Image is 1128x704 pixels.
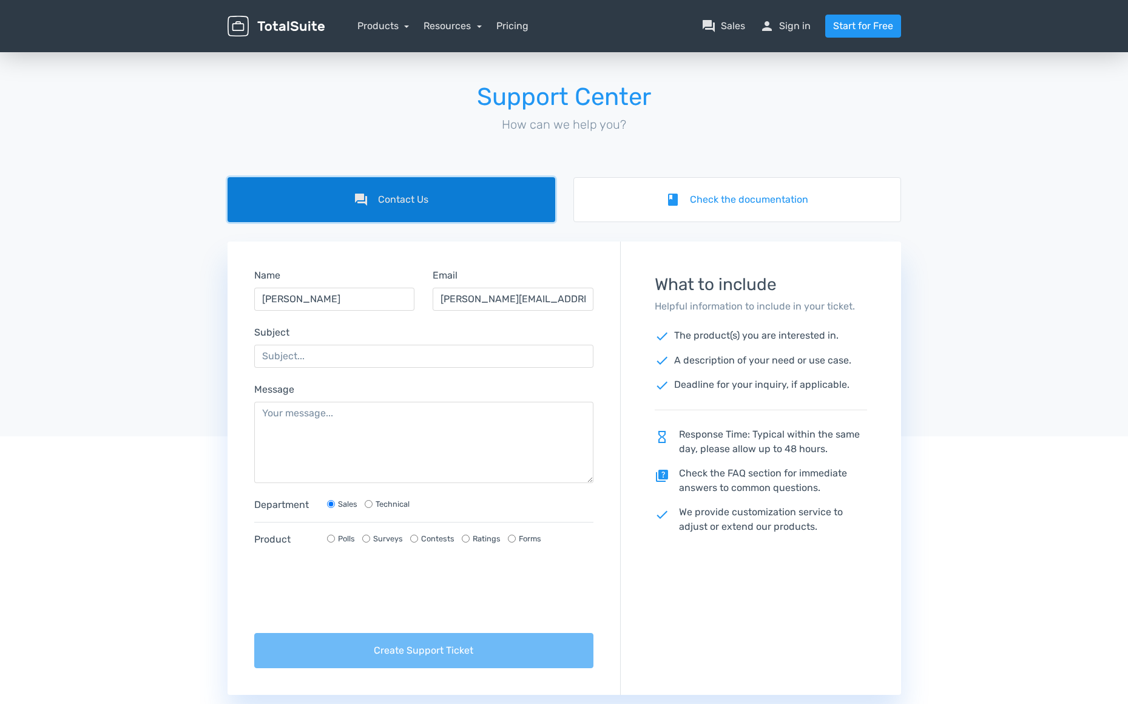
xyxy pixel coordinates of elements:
label: Forms [519,533,541,544]
button: Create Support Ticket [254,633,594,668]
span: check [655,378,669,393]
label: Message [254,382,294,397]
span: hourglass_empty [655,430,669,444]
a: Start for Free [825,15,901,38]
h3: What to include [655,276,867,294]
p: The product(s) you are interested in. [655,328,867,344]
a: question_answerSales [701,19,745,33]
input: Name... [254,288,415,311]
a: Pricing [496,19,529,33]
i: forum [354,192,368,207]
a: Resources [424,20,482,32]
label: Product [254,532,315,547]
iframe: reCAPTCHA [254,571,439,618]
label: Subject [254,325,289,340]
span: check [655,507,669,522]
input: Email... [433,288,593,311]
a: personSign in [760,19,811,33]
a: forumContact Us [228,177,555,222]
label: Technical [376,498,410,510]
span: question_answer [701,19,716,33]
input: Subject... [254,345,594,368]
h1: Support Center [228,84,901,110]
span: check [655,353,669,368]
p: A description of your need or use case. [655,353,867,368]
a: bookCheck the documentation [573,177,901,222]
p: Deadline for your inquiry, if applicable. [655,377,867,393]
label: Email [433,268,458,283]
p: Response Time: Typical within the same day, please allow up to 48 hours. [655,427,867,456]
label: Name [254,268,280,283]
p: Helpful information to include in your ticket. [655,299,867,314]
span: person [760,19,774,33]
a: Products [357,20,410,32]
p: We provide customization service to adjust or extend our products. [655,505,867,534]
label: Sales [338,498,357,510]
p: How can we help you? [228,115,901,134]
label: Surveys [373,533,403,544]
i: book [666,192,680,207]
label: Department [254,498,315,512]
span: check [655,329,669,344]
span: quiz [655,469,669,483]
img: TotalSuite for WordPress [228,16,325,37]
label: Polls [338,533,355,544]
label: Contests [421,533,454,544]
label: Ratings [473,533,501,544]
p: Check the FAQ section for immediate answers to common questions. [655,466,867,495]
